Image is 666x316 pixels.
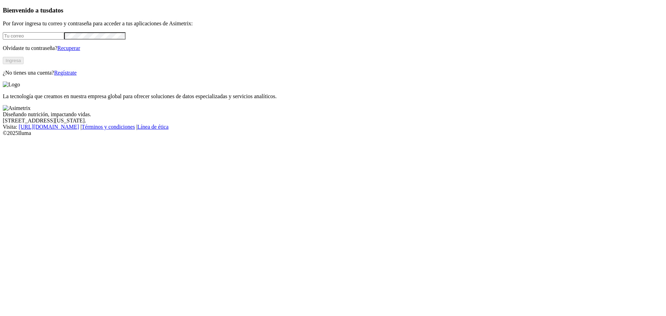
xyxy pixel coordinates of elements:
button: Ingresa [3,57,24,64]
p: Por favor ingresa tu correo y contraseña para acceder a tus aplicaciones de Asimetrix: [3,20,663,27]
p: Olvidaste tu contraseña? [3,45,663,51]
a: Recuperar [57,45,80,51]
p: ¿No tienes una cuenta? [3,70,663,76]
h3: Bienvenido a tus [3,7,663,14]
img: Asimetrix [3,105,31,111]
input: Tu correo [3,32,64,40]
div: Visita : | | [3,124,663,130]
a: Regístrate [54,70,77,76]
a: Términos y condiciones [82,124,135,130]
a: [URL][DOMAIN_NAME] [19,124,79,130]
div: © 2025 Iluma [3,130,663,136]
span: datos [49,7,63,14]
p: La tecnología que creamos en nuestra empresa global para ofrecer soluciones de datos especializad... [3,93,663,100]
div: Diseñando nutrición, impactando vidas. [3,111,663,118]
a: Línea de ética [137,124,169,130]
div: [STREET_ADDRESS][US_STATE]. [3,118,663,124]
img: Logo [3,82,20,88]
